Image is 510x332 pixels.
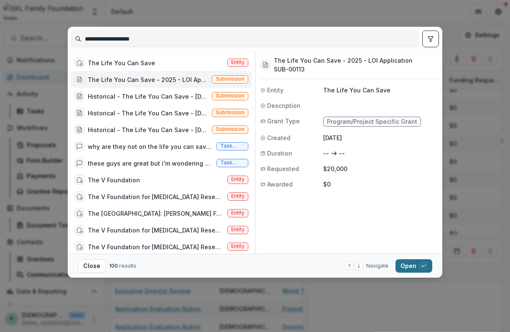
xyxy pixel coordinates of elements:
span: Grant Type [267,117,300,125]
div: The V Foundation [88,176,140,184]
div: The V Foundation for [MEDICAL_DATA] Research [88,243,224,251]
span: Entity [231,59,245,65]
span: Submission [216,126,245,132]
p: $0 [323,180,437,189]
p: [DATE] [323,133,437,142]
div: The V Foundation for [MEDICAL_DATA] Research [88,192,224,201]
div: The [GEOGRAPHIC_DATA]: [PERSON_NAME] Foundation [88,209,224,218]
div: The Life You Can Save [88,59,155,67]
div: Historical - The Life You Can Save - [DATE] [88,109,209,117]
span: Entity [231,193,245,199]
span: Submission [216,110,245,115]
span: Submission [216,93,245,99]
p: -- [323,149,329,158]
span: Program/Project Specific Grant [327,118,417,125]
div: The Life You Can Save - 2025 - LOI Application [88,75,209,84]
p: -- [339,149,345,158]
span: Requested [267,164,299,173]
p: $20,000 [323,164,437,173]
span: Entity [267,86,283,94]
span: Duration [267,149,292,158]
span: Description [267,101,301,110]
span: 100 [109,263,118,269]
div: why are they not on the life you can save list is my big question - [88,142,213,151]
button: toggle filters [422,31,439,47]
span: Created [267,133,291,142]
span: Task comment [220,160,245,166]
button: Close [78,259,106,273]
span: Entity [231,227,245,232]
div: Historical - The Life You Can Save - [DATE] [88,92,209,101]
h3: The Life You Can Save - 2025 - LOI Application [274,56,413,65]
span: Entity [231,210,245,216]
span: Task comment [220,143,245,149]
div: The V Foundation for [MEDICAL_DATA] Research [88,226,224,235]
span: Navigate [366,262,388,270]
div: these guys are great but i'm wondering what the opportunity cost of this org is compared to ones ... [88,159,213,168]
span: results [119,263,136,269]
span: Entity [231,176,245,182]
span: Awarded [267,180,293,189]
p: The Life You Can Save [323,86,437,94]
div: Historical - The Life You Can Save - [DATE] [88,125,209,134]
h3: SUB-00113 [274,65,413,74]
span: Entity [231,243,245,249]
span: Submission [216,76,245,82]
button: Open [395,259,432,273]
